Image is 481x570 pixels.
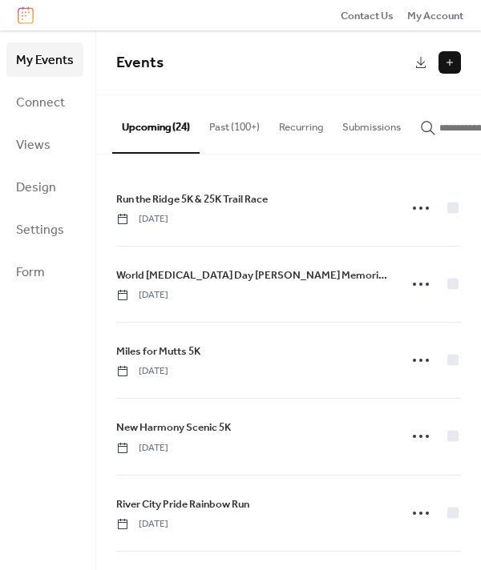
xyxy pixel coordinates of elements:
button: Upcoming (24) [112,95,200,153]
a: Form [6,255,83,289]
a: Miles for Mutts 5K [116,343,200,360]
a: River City Pride Rainbow Run [116,496,249,513]
span: My Account [407,8,463,24]
span: Connect [16,90,65,115]
span: Views [16,133,51,158]
a: Design [6,170,83,204]
span: New Harmony Scenic 5K [116,419,231,436]
span: River City Pride Rainbow Run [116,496,249,512]
a: World [MEDICAL_DATA] Day [PERSON_NAME] Memorial 5K [116,267,389,284]
span: [DATE] [116,288,168,303]
span: My Events [16,48,74,73]
button: Recurring [269,95,333,151]
a: Views [6,127,83,162]
span: Settings [16,218,64,243]
span: Run the Ridge 5K & 25K Trail Race [116,191,268,207]
span: Form [16,260,45,285]
a: My Account [407,7,463,23]
a: Settings [6,212,83,247]
span: [DATE] [116,441,168,456]
span: Miles for Mutts 5K [116,343,200,359]
span: [DATE] [116,212,168,227]
a: My Events [6,42,83,77]
a: Run the Ridge 5K & 25K Trail Race [116,191,268,208]
img: logo [18,6,34,24]
a: Connect [6,85,83,119]
a: Contact Us [341,7,394,23]
button: Past (100+) [200,95,269,151]
span: World [MEDICAL_DATA] Day [PERSON_NAME] Memorial 5K [116,267,389,283]
a: New Harmony Scenic 5K [116,419,231,436]
button: Submissions [333,95,410,151]
span: [DATE] [116,517,168,532]
span: Design [16,175,56,200]
span: Events [116,48,164,78]
span: [DATE] [116,364,168,379]
span: Contact Us [341,8,394,24]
